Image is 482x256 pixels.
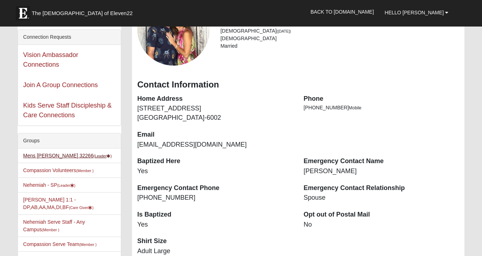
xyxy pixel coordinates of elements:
div: Connection Requests [18,30,121,45]
a: Hello [PERSON_NAME] [379,4,454,22]
small: (Leader ) [57,183,76,188]
dt: Email [137,130,293,139]
dd: [STREET_ADDRESS] [GEOGRAPHIC_DATA]-6002 [137,104,293,122]
span: The [DEMOGRAPHIC_DATA] of Eleven22 [32,10,133,17]
dt: Is Baptized [137,210,293,219]
a: Compassion Volunteers(Member ) [23,167,94,173]
a: Nehemiah - SP(Leader) [23,182,76,188]
a: Mens [PERSON_NAME] 32266(Leader) [23,153,112,158]
small: (Member ) [42,228,59,232]
small: (Leader ) [94,154,112,158]
dt: Shirt Size [137,237,293,246]
li: [DEMOGRAPHIC_DATA] [221,35,459,42]
div: Groups [18,133,121,148]
dd: Adult Large [137,247,293,256]
dd: [PHONE_NUMBER] [137,193,293,203]
dt: Opt out of Postal Mail [304,210,459,219]
li: Married [221,42,459,50]
dt: Emergency Contact Phone [137,184,293,193]
dd: [EMAIL_ADDRESS][DOMAIN_NAME] [137,140,293,150]
dd: Yes [137,167,293,176]
img: Eleven22 logo [16,6,30,20]
a: Vision Ambassador Connections [23,51,79,68]
a: Compassion Serve Team(Member ) [23,241,97,247]
small: (Care Giver ) [69,205,94,210]
dd: Yes [137,220,293,229]
dt: Baptized Here [137,157,293,166]
a: Kids Serve Staff Discipleship & Care Connections [23,102,112,119]
dt: Home Address [137,94,293,104]
dt: Emergency Contact Relationship [304,184,459,193]
h3: Contact Information [137,80,459,90]
dd: No [304,220,459,229]
a: Back to [DOMAIN_NAME] [305,3,379,21]
a: Join A Group Connections [23,81,98,89]
a: The [DEMOGRAPHIC_DATA] of Eleven22 [12,3,156,20]
span: Mobile [349,105,361,110]
span: Hello [PERSON_NAME] [385,10,444,15]
a: Nehemiah Serve Staff - Any Campus(Member ) [23,219,85,232]
dd: [PERSON_NAME] [304,167,459,176]
li: [PHONE_NUMBER] [304,104,459,112]
small: (Member ) [79,242,96,247]
small: ([DATE]) [277,29,291,33]
dd: Spouse [304,193,459,203]
dt: Phone [304,94,459,104]
li: [DEMOGRAPHIC_DATA] [221,27,459,35]
a: [PERSON_NAME] 1:1 - DP,AB,AA,MA,DI,BF(Care Giver) [23,197,94,210]
small: (Member ) [76,169,93,173]
dt: Emergency Contact Name [304,157,459,166]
